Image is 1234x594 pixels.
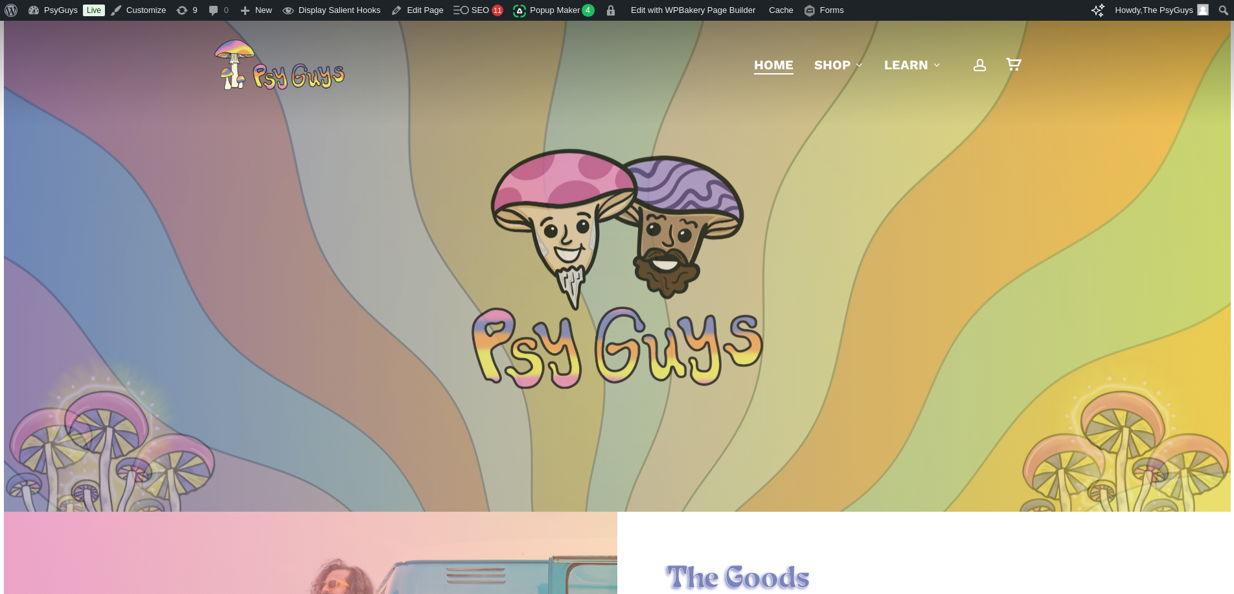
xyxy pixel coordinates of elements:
a: Live [83,5,105,16]
span: 4 [582,4,595,17]
nav: Main Menu [744,21,1020,109]
a: Shop [814,56,863,74]
img: Colorful psychedelic mushrooms with pink, blue, and yellow patterns on a glowing yellow background. [28,350,190,583]
a: Learn [884,56,941,74]
span: Learn [884,57,928,73]
span: The PsyGuys [1143,5,1193,15]
img: PsyGuys [214,39,345,91]
img: Colorful psychedelic mushrooms with pink, blue, and yellow patterns on a glowing yellow background. [1044,350,1206,583]
img: Psychedelic PsyGuys Text Logo [472,306,763,389]
img: PsyGuys Heads Logo [488,132,747,326]
img: Avatar photo [1197,4,1209,16]
span: Shop [814,57,851,73]
a: Home [754,56,794,74]
div: 11 [492,5,503,16]
span: Home [754,57,794,73]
